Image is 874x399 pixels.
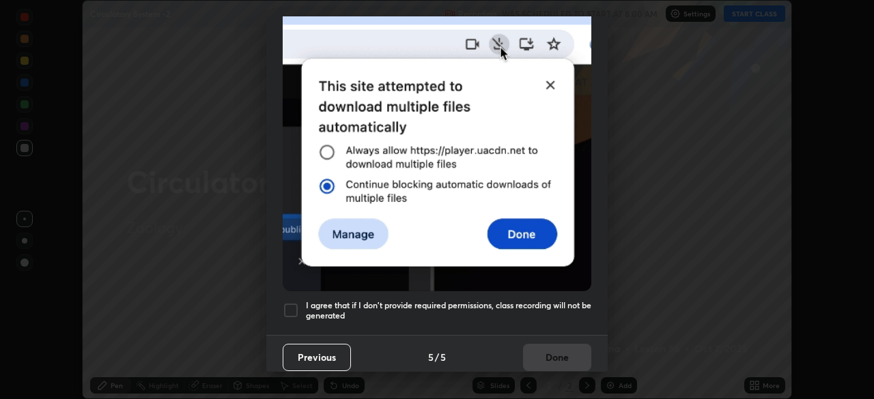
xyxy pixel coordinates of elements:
h4: 5 [440,350,446,364]
h4: 5 [428,350,434,364]
h5: I agree that if I don't provide required permissions, class recording will not be generated [306,300,591,321]
h4: / [435,350,439,364]
button: Previous [283,344,351,371]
